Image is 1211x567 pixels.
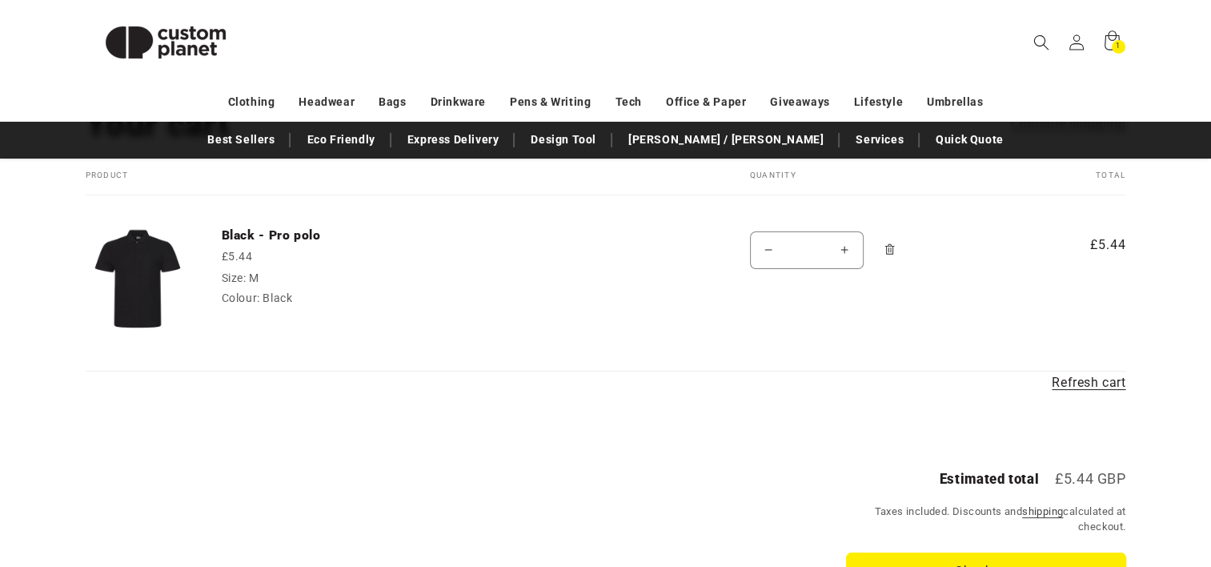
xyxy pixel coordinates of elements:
[222,227,462,243] a: Black - Pro polo
[228,88,275,116] a: Clothing
[299,126,383,154] a: Eco Friendly
[1052,372,1125,395] a: Refresh cart
[1050,235,1126,255] span: £5.44
[876,227,904,272] a: Remove Black - Pro polo - M / Black
[86,227,190,332] img: Pro polo
[1024,25,1059,60] summary: Search
[615,88,641,116] a: Tech
[854,88,903,116] a: Lifestyle
[927,88,983,116] a: Umbrellas
[1116,40,1121,54] span: 1
[431,88,486,116] a: Drinkware
[710,171,1018,195] th: Quantity
[944,394,1211,567] iframe: Chat Widget
[928,126,1012,154] a: Quick Quote
[249,271,259,284] dd: M
[222,292,260,304] dt: Colour:
[620,126,832,154] a: [PERSON_NAME] / [PERSON_NAME]
[399,126,507,154] a: Express Delivery
[379,88,406,116] a: Bags
[222,271,247,284] dt: Size:
[1018,171,1126,195] th: Total
[222,248,462,265] div: £5.44
[940,472,1039,486] h2: Estimated total
[199,126,283,154] a: Best Sellers
[86,6,246,78] img: Custom Planet
[523,126,604,154] a: Design Tool
[86,171,710,195] th: Product
[510,88,591,116] a: Pens & Writing
[666,88,746,116] a: Office & Paper
[848,126,912,154] a: Services
[263,292,292,304] dd: Black
[846,504,1126,535] small: Taxes included. Discounts and calculated at checkout.
[770,88,829,116] a: Giveaways
[787,231,827,269] input: Quantity for Black - Pro polo
[299,88,355,116] a: Headwear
